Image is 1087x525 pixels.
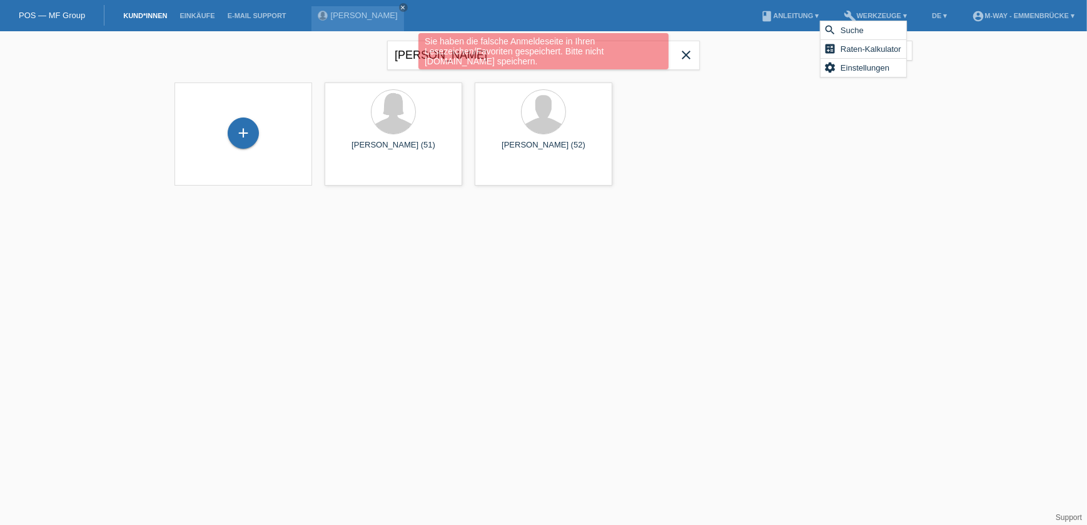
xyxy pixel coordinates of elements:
[926,12,953,19] a: DE ▾
[838,12,914,19] a: buildWerkzeuge ▾
[839,41,903,56] span: Raten-Kalkulator
[221,12,293,19] a: E-Mail Support
[966,12,1081,19] a: account_circlem-way - Emmenbrücke ▾
[228,122,258,144] div: Kund*in hinzufügen
[335,140,452,160] div: [PERSON_NAME] (51)
[824,24,836,36] i: search
[972,10,984,22] i: account_circle
[399,3,408,12] a: close
[839,22,866,37] span: Suche
[173,12,221,19] a: Einkäufe
[418,33,669,69] div: Sie haben die falsche Anmeldeseite in Ihren Lesezeichen/Favoriten gespeichert. Bitte nicht [DOMAI...
[331,11,398,20] a: [PERSON_NAME]
[19,11,85,20] a: POS — MF Group
[844,10,857,22] i: build
[754,12,825,19] a: bookAnleitung ▾
[485,140,602,160] div: [PERSON_NAME] (52)
[117,12,173,19] a: Kund*innen
[761,10,773,22] i: book
[400,4,407,11] i: close
[1056,513,1082,522] a: Support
